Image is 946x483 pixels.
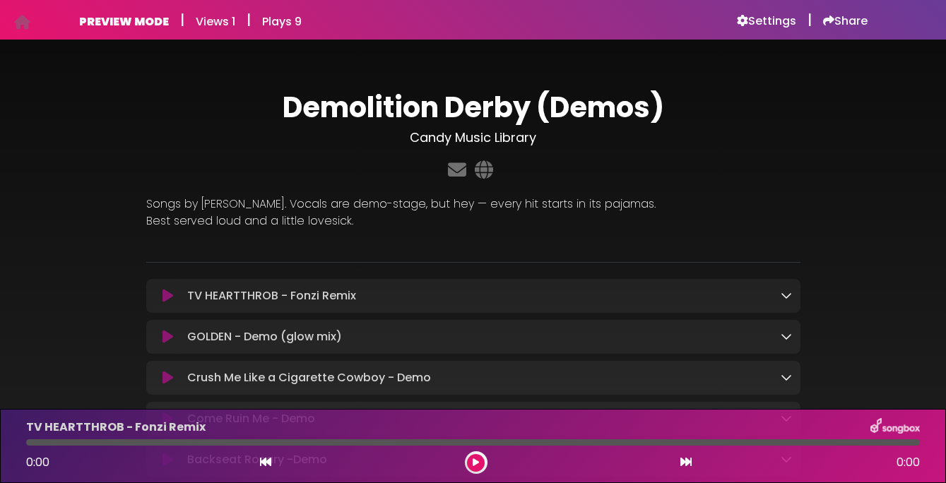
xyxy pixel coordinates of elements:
[26,454,49,470] span: 0:00
[823,14,868,28] a: Share
[737,14,796,28] a: Settings
[870,418,920,436] img: songbox-logo-white.png
[187,287,356,304] p: TV HEARTTHROB - Fonzi Remix
[262,15,302,28] h6: Plays 9
[146,90,800,124] h1: Demolition Derby (Demos)
[247,11,251,28] h5: |
[808,11,812,28] h5: |
[79,15,169,28] h6: PREVIEW MODE
[897,454,920,471] span: 0:00
[146,130,800,145] h3: Candy Music Library
[26,419,206,436] p: TV HEARTTHROB - Fonzi Remix
[146,213,800,229] p: Best served loud and a little lovesick.
[187,369,431,386] p: Crush Me Like a Cigarette Cowboy - Demo
[187,328,342,345] p: GOLDEN - Demo (glow mix)
[196,15,235,28] h6: Views 1
[180,11,184,28] h5: |
[146,196,800,213] p: Songs by [PERSON_NAME]. Vocals are demo-stage, but hey — every hit starts in its pajamas.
